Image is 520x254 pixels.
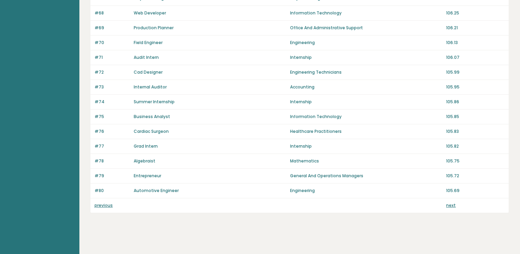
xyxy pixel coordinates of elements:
p: Accounting [290,84,442,90]
p: General And Operations Managers [290,173,442,179]
p: #74 [95,99,130,105]
p: 106.07 [446,54,505,61]
a: Internal Auditor [134,84,167,90]
p: 105.85 [446,114,505,120]
p: 105.83 [446,128,505,135]
a: Summer Internship [134,99,175,105]
p: Internship [290,54,442,61]
a: Field Engineer [134,40,163,45]
p: #68 [95,10,130,16]
p: Information Technology [290,10,442,16]
p: Healthcare Practitioners [290,128,442,135]
a: Cad Designer [134,69,163,75]
p: Engineering [290,188,442,194]
p: #69 [95,25,130,31]
a: previous [95,202,113,208]
p: #72 [95,69,130,75]
p: Engineering Technicians [290,69,442,75]
p: #80 [95,188,130,194]
p: #70 [95,40,130,46]
p: 106.25 [446,10,505,16]
a: Cardiac Surgeon [134,128,169,134]
p: 105.95 [446,84,505,90]
p: 105.75 [446,158,505,164]
p: 105.86 [446,99,505,105]
p: #78 [95,158,130,164]
p: Internship [290,143,442,149]
p: Internship [290,99,442,105]
a: Grad Intern [134,143,158,149]
p: 105.69 [446,188,505,194]
a: next [446,202,456,208]
p: #75 [95,114,130,120]
p: 105.82 [446,143,505,149]
p: #77 [95,143,130,149]
p: #73 [95,84,130,90]
a: Production Planner [134,25,174,31]
a: Audit Intern [134,54,159,60]
p: Mathematics [290,158,442,164]
p: 105.99 [446,69,505,75]
a: Algebraist [134,158,155,164]
p: Information Technology [290,114,442,120]
p: #76 [95,128,130,135]
a: Entrepreneur [134,173,161,179]
p: 106.13 [446,40,505,46]
p: #79 [95,173,130,179]
p: Engineering [290,40,442,46]
p: #71 [95,54,130,61]
a: Web Developer [134,10,166,16]
p: 105.72 [446,173,505,179]
p: Office And Administrative Support [290,25,442,31]
p: 106.21 [446,25,505,31]
a: Business Analyst [134,114,170,119]
a: Automotive Engineer [134,188,179,193]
